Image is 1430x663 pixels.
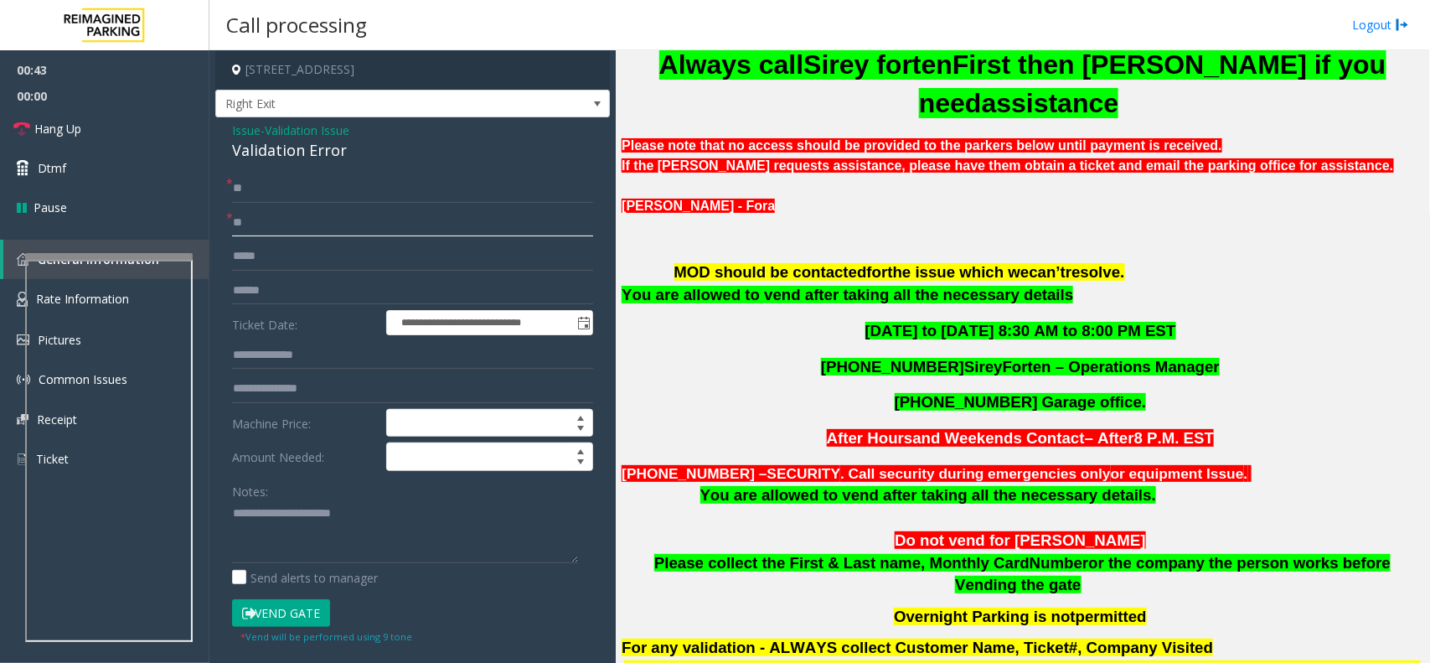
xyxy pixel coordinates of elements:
[1066,263,1120,281] span: resolve
[821,358,964,376] span: [PHONE_NUMBER]
[622,465,840,482] span: [PHONE_NUMBER] –SECURITY
[228,310,382,335] label: Ticket Date:
[17,373,30,386] img: 'icon'
[700,486,1156,504] span: You are allowed to vend after taking all the necessary details.
[1030,554,1089,572] span: Number
[232,599,330,628] button: Vend Gate
[919,49,1386,117] span: First then [PERSON_NAME] if you need
[38,159,66,177] span: Dtmf
[569,443,592,457] span: Increase value
[1134,429,1214,447] span: 8 P.M. EST
[215,50,610,90] h4: [STREET_ADDRESS]
[261,122,349,138] span: -
[1352,16,1409,34] a: Logout
[803,49,869,80] span: Sirey
[1003,358,1220,376] span: Forten – Operations Manager
[17,334,29,345] img: 'icon'
[3,240,209,279] a: General Information
[827,429,913,447] span: After Hours
[888,263,1030,281] span: the issue which we
[955,554,1391,594] span: or the company the person works before Vending the gate
[865,322,1176,339] span: [DATE] to [DATE] 8:30 AM to 8:00 PM EST
[569,457,592,470] span: Decrease value
[1244,465,1248,482] span: .
[894,608,1076,625] span: Overnight Parking is not
[34,120,81,137] span: Hang Up
[218,4,375,45] h3: Call processing
[228,443,382,471] label: Amount Needed:
[232,477,268,500] label: Notes:
[17,452,28,467] img: 'icon'
[674,263,867,281] span: MOD should be contacted
[1111,465,1244,482] span: or equipment Issue
[982,88,1119,118] span: assistance
[569,423,592,437] span: Decrease value
[216,91,530,117] span: Right Exit
[1046,263,1066,281] span: n’t
[622,199,775,213] font: [PERSON_NAME] - Fora
[232,139,593,162] div: Validation Error
[265,122,349,139] span: Validation Issue
[1085,429,1134,447] span: – After
[569,410,592,423] span: Increase value
[622,286,1073,303] span: You are allowed to vend after taking all the necessary details
[895,393,1147,411] span: [PHONE_NUMBER] Garage office.
[964,358,1003,376] span: Sirey
[622,138,1222,153] b: Please note that no access should be provided to the parkers below until payment is received.
[232,122,261,139] span: Issue
[17,292,28,307] img: 'icon'
[840,465,1111,482] span: . Call security during emergencies only
[1120,263,1124,281] span: .
[622,158,1393,173] b: If the [PERSON_NAME] requests assistance, please have them obtain a ticket and email the parking ...
[240,630,412,643] small: Vend will be performed using 9 tone
[867,263,888,281] span: for
[895,531,1146,549] span: Do not vend for [PERSON_NAME]
[1030,263,1047,281] span: ca
[913,429,1085,447] span: and Weekends Contact
[654,554,1030,572] span: Please collect the First & Last name, Monthly Card
[17,414,28,425] img: 'icon'
[34,199,67,216] span: Pause
[877,49,953,80] span: forten
[1396,16,1409,34] img: logout
[659,49,804,80] span: Always call
[1076,608,1147,625] span: permitted
[17,253,29,266] img: 'icon'
[622,639,1213,656] span: For any validation - ALWAYS collect Customer Name, Ticket#, Company Visited
[38,251,159,267] span: General Information
[232,569,378,587] label: Send alerts to manager
[228,409,382,438] label: Machine Price:
[574,311,592,334] span: Toggle popup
